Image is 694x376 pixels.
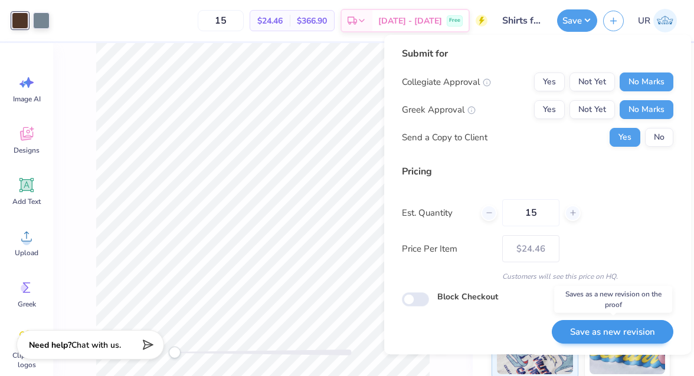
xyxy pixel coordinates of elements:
[502,199,559,226] input: – –
[71,339,121,351] span: Chat with us.
[534,72,565,91] button: Yes
[297,15,327,27] span: $366.90
[402,242,493,256] label: Price Per Item
[569,100,615,119] button: Not Yet
[645,128,673,147] button: No
[402,206,472,220] label: Est. Quantity
[493,9,551,32] input: Untitled Design
[12,197,41,206] span: Add Text
[557,9,597,32] button: Save
[620,72,673,91] button: No Marks
[378,15,442,27] span: [DATE] - [DATE]
[13,94,41,104] span: Image AI
[14,146,40,155] span: Designs
[638,14,650,28] span: UR
[449,17,460,25] span: Free
[402,164,673,179] div: Pricing
[402,103,476,117] div: Greek Approval
[569,72,615,91] button: Not Yet
[402,131,487,144] div: Send a Copy to Client
[552,320,673,344] button: Save as new revision
[29,339,71,351] strong: Need help?
[402,75,491,89] div: Collegiate Approval
[554,286,672,313] div: Saves as a new revision on the proof
[257,15,283,27] span: $24.46
[653,9,677,32] img: Umang Randhawa
[610,128,640,147] button: Yes
[437,291,498,303] label: Block Checkout
[402,47,673,61] div: Submit for
[633,9,682,32] a: UR
[7,351,46,370] span: Clipart & logos
[198,10,244,31] input: – –
[18,299,36,309] span: Greek
[534,100,565,119] button: Yes
[169,347,181,358] div: Accessibility label
[15,248,38,258] span: Upload
[620,100,673,119] button: No Marks
[402,271,673,282] div: Customers will see this price on HQ.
